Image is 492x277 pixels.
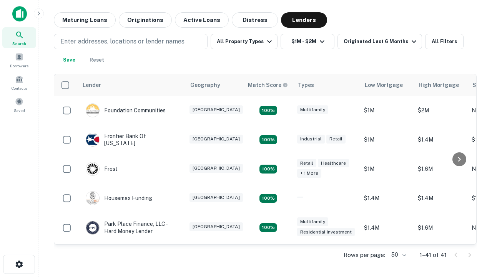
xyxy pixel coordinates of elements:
[189,222,243,231] div: [GEOGRAPHIC_DATA]
[414,154,468,184] td: $1.6M
[189,105,243,114] div: [GEOGRAPHIC_DATA]
[12,85,27,91] span: Contacts
[86,220,178,234] div: Park Place Finance, LLC - Hard Money Lender
[78,74,186,96] th: Lender
[454,215,492,252] iframe: Chat Widget
[360,154,414,184] td: $1M
[425,34,464,49] button: All Filters
[57,52,81,68] button: Save your search to get updates of matches that match your search criteria.
[259,223,277,232] div: Matching Properties: 4, hasApolloMatch: undefined
[211,34,278,49] button: All Property Types
[86,162,118,176] div: Frost
[281,34,334,49] button: $1M - $2M
[186,74,243,96] th: Geography
[360,125,414,154] td: $1M
[297,159,316,168] div: Retail
[414,213,468,242] td: $1.6M
[12,40,26,47] span: Search
[259,106,277,115] div: Matching Properties: 4, hasApolloMatch: undefined
[414,74,468,96] th: High Mortgage
[190,80,220,90] div: Geography
[60,37,184,46] p: Enter addresses, locations or lender names
[232,12,278,28] button: Distress
[14,107,25,113] span: Saved
[414,184,468,213] td: $1.4M
[281,12,327,28] button: Lenders
[2,50,36,70] a: Borrowers
[420,250,447,260] p: 1–41 of 41
[298,80,314,90] div: Types
[86,133,178,147] div: Frontier Bank Of [US_STATE]
[248,81,286,89] h6: Match Score
[344,250,385,260] p: Rows per page:
[86,192,99,205] img: picture
[297,217,328,226] div: Multifamily
[54,12,116,28] button: Maturing Loans
[337,34,422,49] button: Originated Last 6 Months
[259,165,277,174] div: Matching Properties: 5, hasApolloMatch: undefined
[297,169,321,178] div: + 1 more
[243,74,293,96] th: Capitalize uses an advanced AI algorithm to match your search with the best lender. The match sco...
[2,94,36,115] a: Saved
[259,135,277,144] div: Matching Properties: 4, hasApolloMatch: undefined
[419,80,459,90] div: High Mortgage
[360,96,414,125] td: $1M
[175,12,229,28] button: Active Loans
[86,104,99,117] img: picture
[189,135,243,144] div: [GEOGRAPHIC_DATA]
[2,72,36,93] a: Contacts
[189,164,243,173] div: [GEOGRAPHIC_DATA]
[259,194,277,203] div: Matching Properties: 4, hasApolloMatch: undefined
[297,135,325,144] div: Industrial
[86,133,99,146] img: picture
[318,159,349,168] div: Healthcare
[85,52,109,68] button: Reset
[86,103,166,117] div: Foundation Communities
[86,221,99,234] img: picture
[326,135,346,144] div: Retail
[414,242,468,272] td: $1.8M
[189,193,243,202] div: [GEOGRAPHIC_DATA]
[360,213,414,242] td: $1.4M
[297,105,328,114] div: Multifamily
[388,249,407,260] div: 50
[360,184,414,213] td: $1.4M
[86,191,152,205] div: Housemax Funding
[10,63,28,69] span: Borrowers
[119,12,172,28] button: Originations
[344,37,419,46] div: Originated Last 6 Months
[86,162,99,175] img: picture
[83,80,101,90] div: Lender
[297,228,355,237] div: Residential Investment
[414,96,468,125] td: $2M
[414,125,468,154] td: $1.4M
[365,80,403,90] div: Low Mortgage
[360,242,414,272] td: $1.1M
[54,34,208,49] button: Enter addresses, locations or lender names
[2,27,36,48] a: Search
[360,74,414,96] th: Low Mortgage
[248,81,288,89] div: Capitalize uses an advanced AI algorithm to match your search with the best lender. The match sco...
[293,74,360,96] th: Types
[12,6,27,22] img: capitalize-icon.png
